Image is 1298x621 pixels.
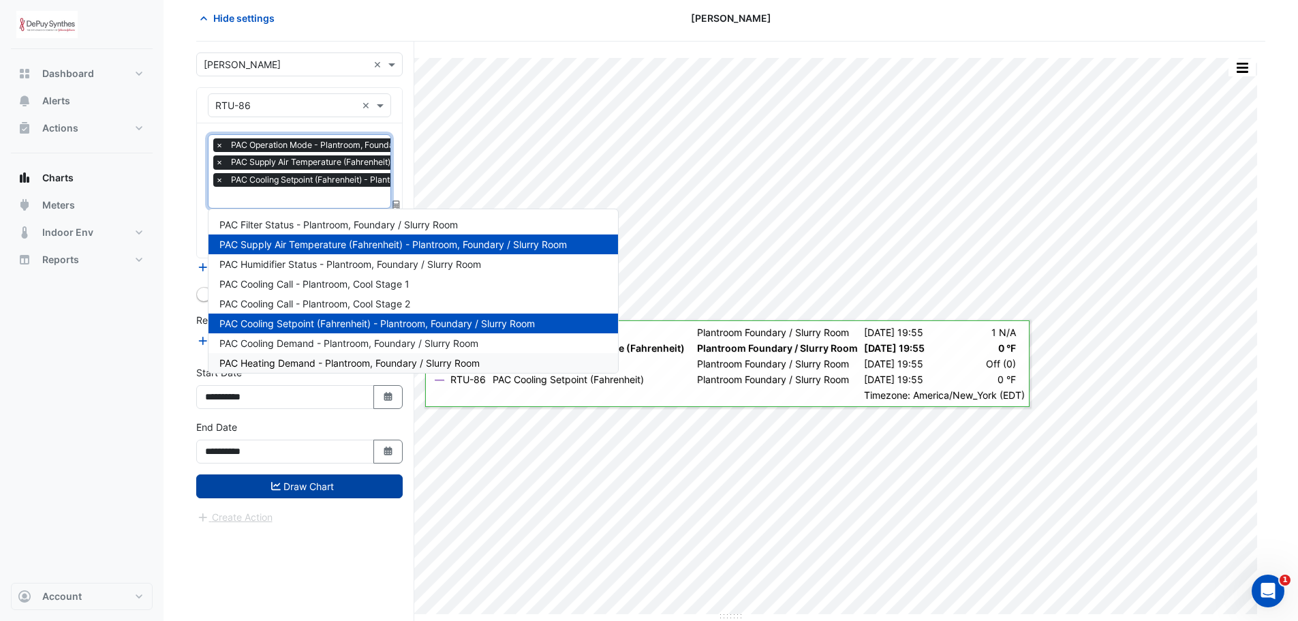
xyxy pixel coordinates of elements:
span: PAC Supply Air Temperature (Fahrenheit) - Plantroom, Foundary / Slurry Room [219,239,567,250]
button: Meters [11,192,153,219]
span: PAC Cooling Call - Plantroom, Cool Stage 1 [219,278,410,290]
button: Draw Chart [196,474,403,498]
span: Hide settings [213,11,275,25]
span: PAC Heating Demand - Plantroom, Foundary / Slurry Room [219,357,480,369]
app-icon: Alerts [18,94,31,108]
app-icon: Meters [18,198,31,212]
button: Actions [11,115,153,142]
span: × [213,173,226,187]
span: PAC Operation Mode - Plantroom, Foundary / Slurry Room [228,138,461,152]
app-icon: Actions [18,121,31,135]
app-icon: Charts [18,171,31,185]
button: Hide settings [196,6,283,30]
span: Charts [42,171,74,185]
span: Account [42,590,82,603]
app-icon: Dashboard [18,67,31,80]
button: Reports [11,246,153,273]
span: Clear [373,57,385,72]
fa-icon: Select Date [382,391,395,403]
label: Reference Lines [196,313,268,327]
span: × [213,155,226,169]
span: PAC Supply Air Temperature (Fahrenheit) - Plantroom, Foundary / Slurry Room [228,155,539,169]
span: Reports [42,253,79,267]
span: PAC Cooling Call - Plantroom, Cool Stage 2 [219,298,410,309]
button: Add Reference Line [196,333,298,349]
button: Add Equipment [196,259,279,275]
span: Clear [362,98,373,112]
app-icon: Reports [18,253,31,267]
span: Alerts [42,94,70,108]
button: Indoor Env [11,219,153,246]
img: Company Logo [16,11,78,38]
span: PAC Cooling Demand - Plantroom, Foundary / Slurry Room [219,337,478,349]
span: Dashboard [42,67,94,80]
span: PAC Cooling Setpoint (Fahrenheit) - Plantroom, Foundary / Slurry Room [219,318,535,329]
label: Start Date [196,365,242,380]
button: Alerts [11,87,153,115]
span: Choose Function [390,199,403,211]
span: Actions [42,121,78,135]
span: × [213,138,226,152]
span: PAC Cooling Setpoint (Fahrenheit) - Plantroom, Foundary / Slurry Room [228,173,510,187]
app-escalated-ticket-create-button: Please draw the charts first [196,511,273,522]
label: End Date [196,420,237,434]
span: PAC Filter Status - Plantroom, Foundary / Slurry Room [219,219,458,230]
button: More Options [1229,59,1256,76]
button: Dashboard [11,60,153,87]
span: [PERSON_NAME] [691,11,771,25]
button: Account [11,583,153,610]
span: Meters [42,198,75,212]
fa-icon: Select Date [382,446,395,457]
div: Options List [208,209,618,373]
span: Indoor Env [42,226,93,239]
span: PAC Humidifier Status - Plantroom, Foundary / Slurry Room [219,258,481,270]
iframe: Intercom live chat [1252,575,1284,607]
button: Charts [11,164,153,192]
app-icon: Indoor Env [18,226,31,239]
span: 1 [1280,575,1291,586]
